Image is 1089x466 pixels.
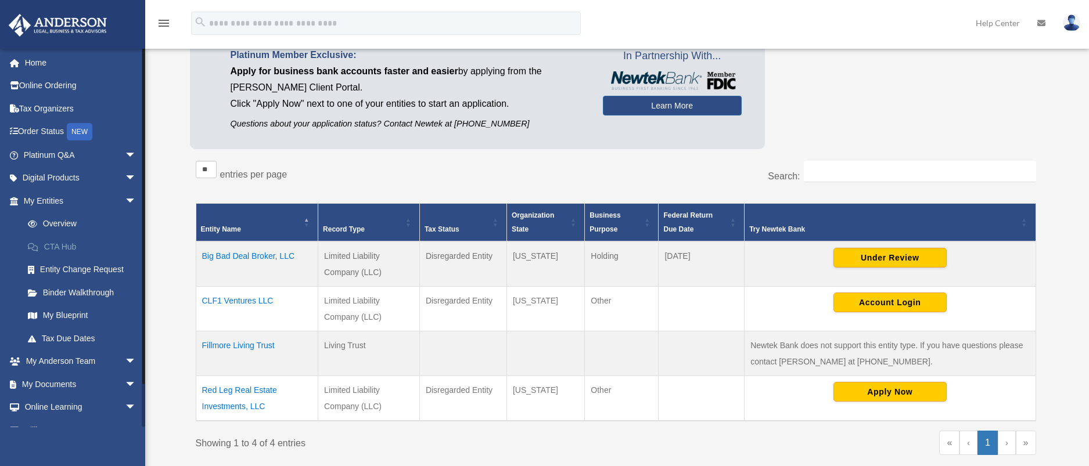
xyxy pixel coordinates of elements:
a: Previous [959,431,977,455]
a: Entity Change Request [16,258,154,281]
span: Tax Status [425,225,459,233]
span: Business Purpose [590,211,620,233]
span: arrow_drop_down [125,350,148,374]
th: Entity Name: Activate to invert sorting [196,204,318,242]
td: Disregarded Entity [419,241,506,287]
p: by applying from the [PERSON_NAME] Client Portal. [231,63,585,96]
td: Living Trust [318,331,420,376]
a: My Anderson Teamarrow_drop_down [8,350,154,373]
td: Disregarded Entity [419,376,506,421]
p: Click "Apply Now" next to one of your entities to start an application. [231,96,585,112]
div: NEW [67,123,92,140]
a: Online Ordering [8,74,154,97]
td: Limited Liability Company (LLC) [318,287,420,331]
i: search [194,16,207,28]
span: arrow_drop_down [125,373,148,396]
td: Limited Liability Company (LLC) [318,376,420,421]
span: Federal Return Due Date [663,211,713,233]
span: arrow_drop_down [125,418,148,442]
label: entries per page [220,169,287,179]
a: CTA Hub [16,235,154,258]
p: Questions about your application status? Contact Newtek at [PHONE_NUMBER] [231,117,585,131]
a: Account Login [833,297,947,306]
td: [US_STATE] [506,376,584,421]
span: Apply for business bank accounts faster and easier [231,66,458,76]
td: Holding [585,241,659,287]
div: Showing 1 to 4 of 4 entries [196,431,608,451]
a: Tax Due Dates [16,327,154,350]
a: menu [157,20,171,30]
i: menu [157,16,171,30]
span: arrow_drop_down [125,143,148,167]
td: [US_STATE] [506,241,584,287]
th: Record Type: Activate to sort [318,204,420,242]
button: Account Login [833,292,947,312]
td: Newtek Bank does not support this entity type. If you have questions please contact [PERSON_NAME]... [745,331,1036,376]
span: In Partnership With... [603,47,742,66]
a: First [939,431,959,455]
span: Organization State [512,211,554,233]
label: Search: [768,171,800,181]
span: Entity Name [201,225,241,233]
img: NewtekBankLogoSM.png [609,71,736,90]
span: Record Type [323,225,365,233]
th: Business Purpose: Activate to sort [585,204,659,242]
a: Online Learningarrow_drop_down [8,396,154,419]
td: Other [585,376,659,421]
span: arrow_drop_down [125,189,148,213]
button: Apply Now [833,382,947,402]
p: Platinum Member Exclusive: [231,47,585,63]
img: Anderson Advisors Platinum Portal [5,14,110,37]
a: Tax Organizers [8,97,154,120]
th: Tax Status: Activate to sort [419,204,506,242]
span: arrow_drop_down [125,167,148,190]
th: Try Newtek Bank : Activate to sort [745,204,1036,242]
td: Disregarded Entity [419,287,506,331]
a: My Blueprint [16,304,154,327]
a: Platinum Q&Aarrow_drop_down [8,143,154,167]
a: Order StatusNEW [8,120,154,144]
td: Other [585,287,659,331]
a: Digital Productsarrow_drop_down [8,167,154,190]
a: My Documentsarrow_drop_down [8,373,154,396]
td: Fillmore Living Trust [196,331,318,376]
td: Big Bad Deal Broker, LLC [196,241,318,287]
img: User Pic [1063,15,1080,31]
th: Federal Return Due Date: Activate to sort [659,204,745,242]
td: Limited Liability Company (LLC) [318,241,420,287]
td: [US_STATE] [506,287,584,331]
a: Binder Walkthrough [16,281,154,304]
div: Try Newtek Bank [749,222,1018,236]
a: Home [8,51,154,74]
span: arrow_drop_down [125,396,148,420]
td: Red Leg Real Estate Investments, LLC [196,376,318,421]
a: Billingarrow_drop_down [8,418,154,442]
td: CLF1 Ventures LLC [196,287,318,331]
a: Learn More [603,96,742,115]
th: Organization State: Activate to sort [506,204,584,242]
a: Overview [16,212,148,236]
a: My Entitiesarrow_drop_down [8,189,154,212]
td: [DATE] [659,241,745,287]
button: Under Review [833,248,947,268]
